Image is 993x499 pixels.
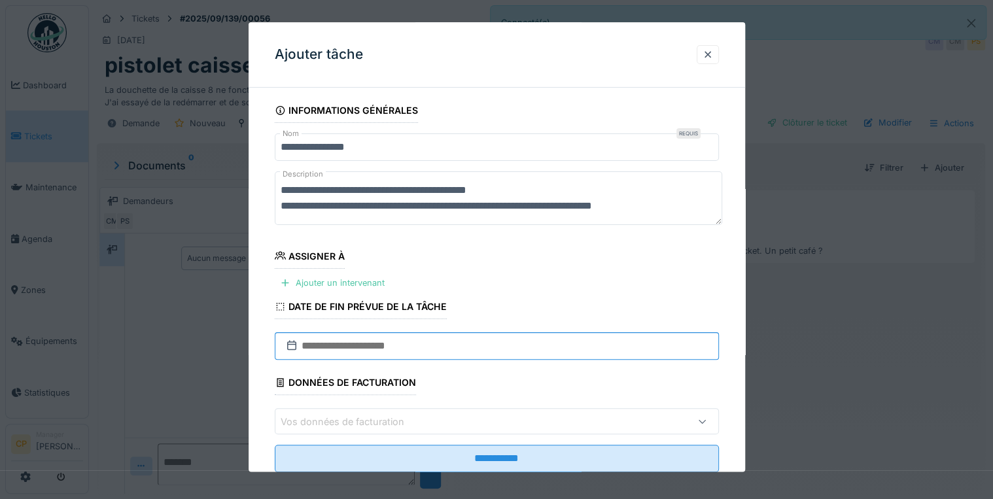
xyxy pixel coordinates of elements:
[281,415,423,429] div: Vos données de facturation
[275,247,345,269] div: Assigner à
[275,373,417,396] div: Données de facturation
[676,128,701,139] div: Requis
[280,166,326,182] label: Description
[275,101,419,123] div: Informations générales
[275,46,363,63] h3: Ajouter tâche
[275,274,390,292] div: Ajouter un intervenant
[275,297,447,319] div: Date de fin prévue de la tâche
[280,128,302,139] label: Nom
